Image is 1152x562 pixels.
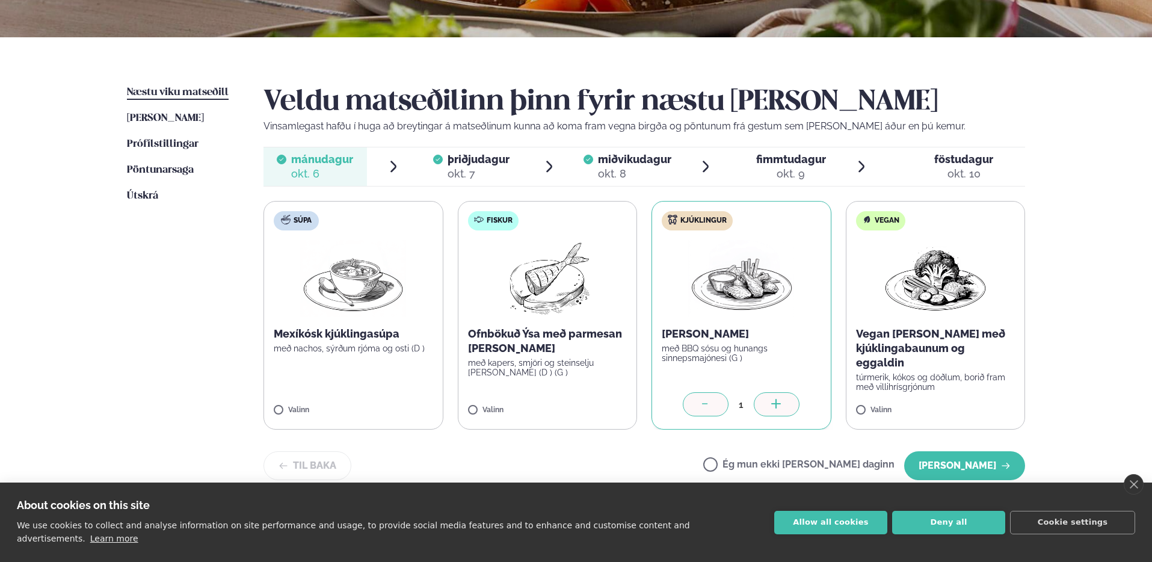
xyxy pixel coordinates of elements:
p: með BBQ sósu og hunangs sinnepsmajónesi (G ) [662,344,821,363]
p: túrmerik, kókos og döðlum, borið fram með villihrísgrjónum [856,372,1015,392]
img: chicken.svg [668,215,677,224]
p: Mexíkósk kjúklingasúpa [274,327,433,341]
span: Vegan [875,216,899,226]
button: Deny all [892,511,1005,534]
a: Næstu viku matseðill [127,85,229,100]
img: soup.svg [281,215,291,224]
a: Prófílstillingar [127,137,199,152]
p: Vinsamlegast hafðu í huga að breytingar á matseðlinum kunna að koma fram vegna birgða og pöntunum... [263,119,1025,134]
p: með kapers, smjöri og steinselju [PERSON_NAME] (D ) (G ) [468,358,627,377]
span: Súpa [294,216,312,226]
span: þriðjudagur [448,153,510,165]
img: Vegan.png [882,240,988,317]
div: okt. 10 [934,167,993,181]
span: Fiskur [487,216,513,226]
img: Fish.png [494,240,600,317]
a: Útskrá [127,189,158,203]
button: Cookie settings [1010,511,1135,534]
div: okt. 8 [598,167,671,181]
div: 1 [728,398,754,412]
span: [PERSON_NAME] [127,113,204,123]
span: föstudagur [934,153,993,165]
div: okt. 6 [291,167,353,181]
a: close [1124,474,1144,495]
span: Kjúklingur [680,216,727,226]
button: [PERSON_NAME] [904,451,1025,480]
button: Til baka [263,451,351,480]
p: We use cookies to collect and analyse information on site performance and usage, to provide socia... [17,520,690,543]
p: með nachos, sýrðum rjóma og osti (D ) [274,344,433,353]
img: Soup.png [300,240,406,317]
strong: About cookies on this site [17,499,150,511]
h2: Veldu matseðilinn þinn fyrir næstu [PERSON_NAME] [263,85,1025,119]
span: Pöntunarsaga [127,165,194,175]
div: okt. 9 [756,167,826,181]
a: [PERSON_NAME] [127,111,204,126]
span: Útskrá [127,191,158,201]
img: Chicken-wings-legs.png [688,240,794,317]
span: mánudagur [291,153,353,165]
img: Vegan.svg [862,215,872,224]
a: Pöntunarsaga [127,163,194,178]
a: Learn more [90,534,138,543]
div: okt. 7 [448,167,510,181]
img: fish.svg [474,215,484,224]
p: Vegan [PERSON_NAME] með kjúklingabaunum og eggaldin [856,327,1015,370]
button: Allow all cookies [774,511,887,534]
p: Ofnbökuð Ýsa með parmesan [PERSON_NAME] [468,327,627,356]
p: [PERSON_NAME] [662,327,821,341]
span: Prófílstillingar [127,139,199,149]
span: fimmtudagur [756,153,826,165]
span: miðvikudagur [598,153,671,165]
span: Næstu viku matseðill [127,87,229,97]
